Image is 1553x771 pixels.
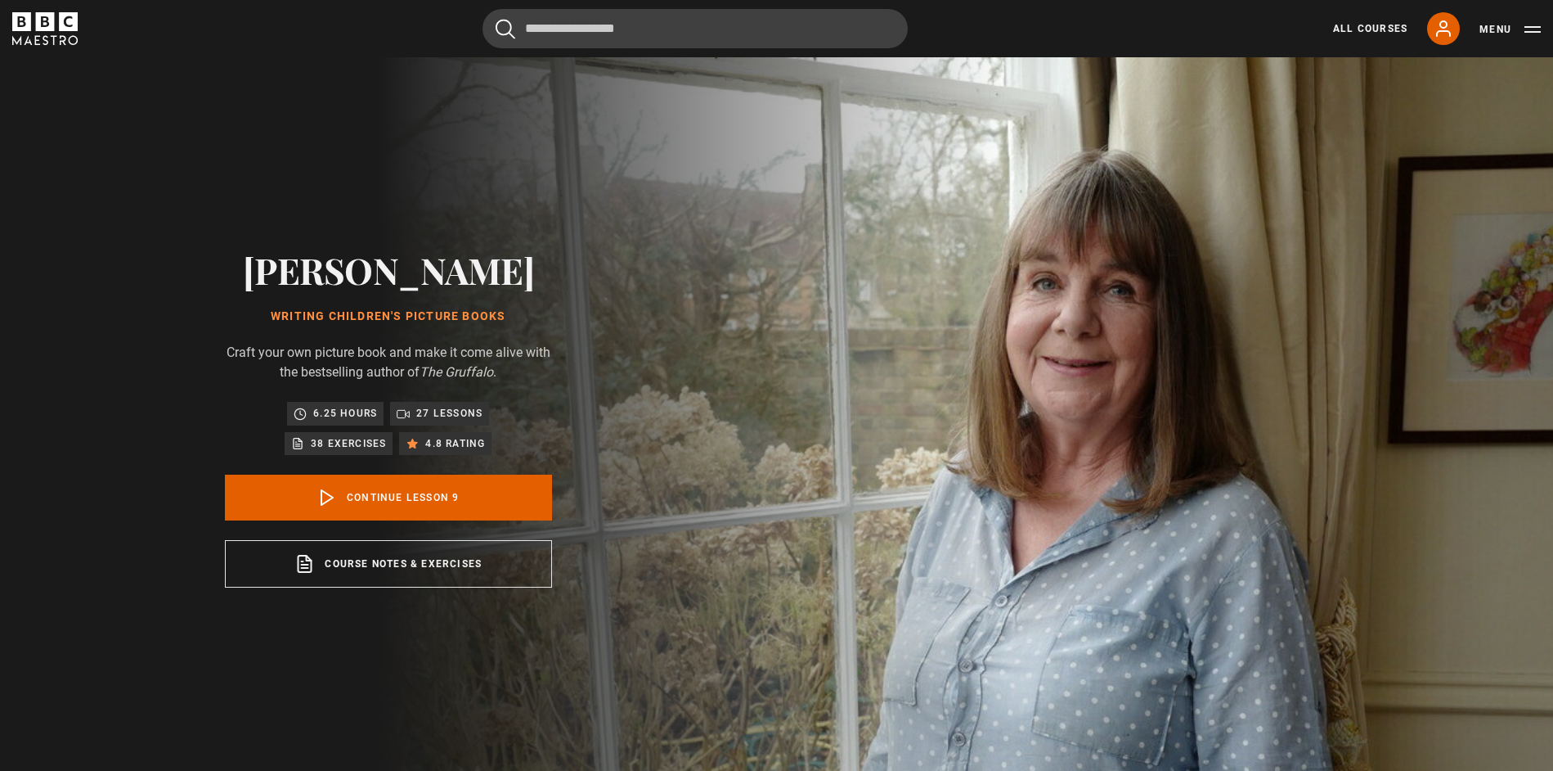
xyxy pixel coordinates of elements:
[496,19,515,39] button: Submit the search query
[1333,21,1407,36] a: All Courses
[1479,21,1541,38] button: Toggle navigation
[225,540,552,588] a: Course notes & exercises
[225,343,552,382] p: Craft your own picture book and make it come alive with the bestselling author of .
[416,405,483,422] p: 27 lessons
[225,310,552,323] h1: Writing Children's Picture Books
[311,435,386,452] p: 38 exercises
[483,9,908,48] input: Search
[225,249,552,291] h2: [PERSON_NAME]
[420,364,493,380] i: The Gruffalo
[12,12,78,45] svg: BBC Maestro
[425,435,485,452] p: 4.8 rating
[313,405,377,422] p: 6.25 hours
[225,475,552,521] a: Continue lesson 9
